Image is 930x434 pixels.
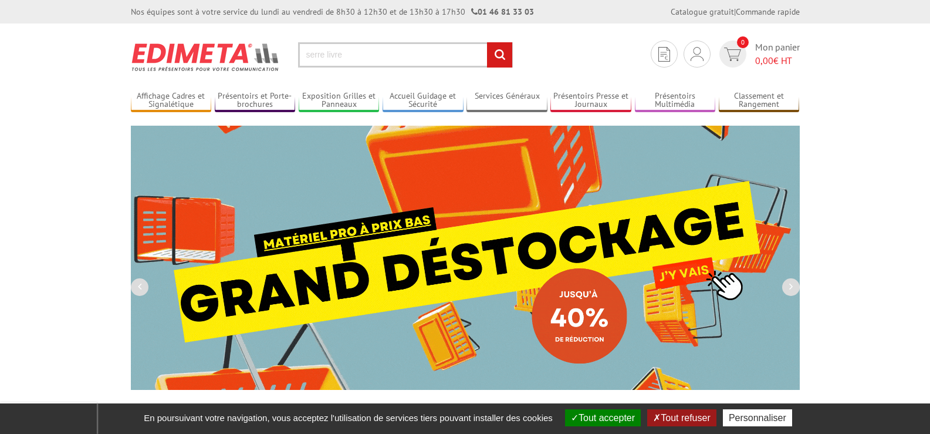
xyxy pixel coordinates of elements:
input: rechercher [487,42,512,68]
span: 0 [737,36,749,48]
img: devis rapide [691,47,704,61]
a: Présentoirs et Porte-brochures [215,91,296,110]
a: Exposition Grilles et Panneaux [299,91,380,110]
button: Personnaliser (fenêtre modale) [723,409,792,426]
strong: 01 46 81 33 03 [471,6,534,17]
a: Services Généraux [466,91,547,110]
a: Présentoirs Multimédia [635,91,716,110]
span: 0,00 [755,55,773,66]
button: Tout accepter [565,409,641,426]
span: En poursuivant votre navigation, vous acceptez l'utilisation de services tiers pouvant installer ... [138,413,559,423]
a: Affichage Cadres et Signalétique [131,91,212,110]
a: Commande rapide [736,6,800,17]
img: Présentoir, panneau, stand - Edimeta - PLV, affichage, mobilier bureau, entreprise [131,35,280,79]
div: | [671,6,800,18]
input: Rechercher un produit ou une référence... [298,42,513,68]
div: Nos équipes sont à votre service du lundi au vendredi de 8h30 à 12h30 et de 13h30 à 17h30 [131,6,534,18]
a: Catalogue gratuit [671,6,734,17]
a: Présentoirs Presse et Journaux [550,91,631,110]
a: devis rapide 0 Mon panier 0,00€ HT [716,41,800,68]
span: € HT [755,54,800,68]
span: Mon panier [755,41,800,68]
img: devis rapide [658,47,670,62]
a: Classement et Rangement [719,91,800,110]
button: Tout refuser [647,409,716,426]
img: devis rapide [724,48,741,61]
a: Accueil Guidage et Sécurité [383,91,464,110]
